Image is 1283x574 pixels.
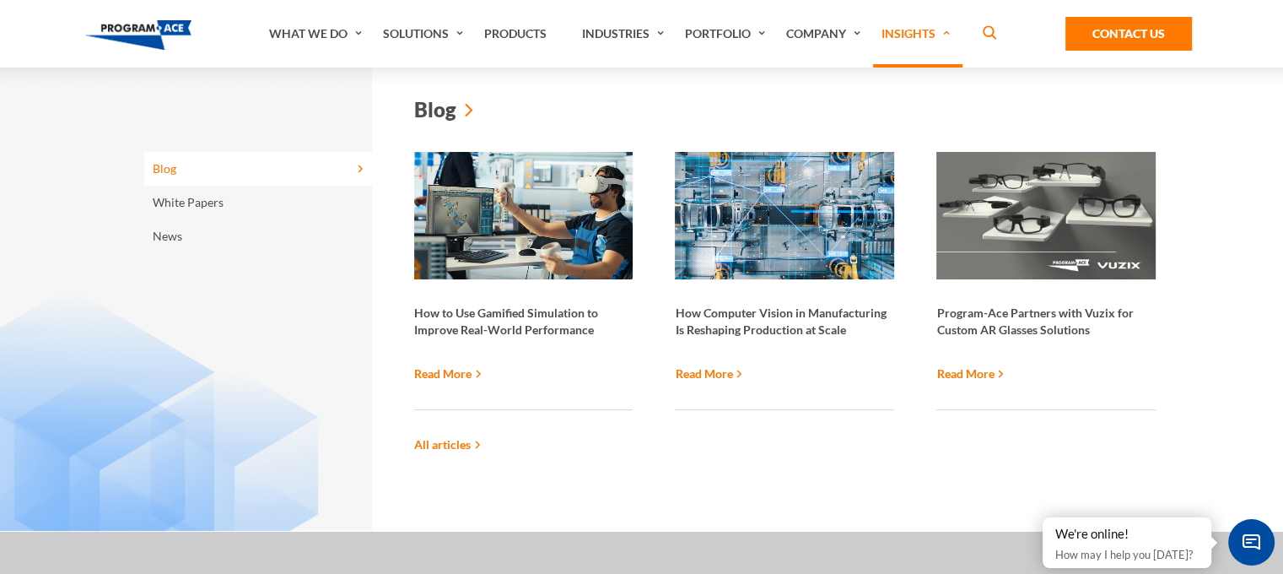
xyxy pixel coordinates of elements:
a: All articles [414,436,481,453]
a: Blog [414,68,1156,152]
strong: How Computer Vision in Manufacturing Is Reshaping Production at Scale [675,279,894,338]
a: Read More [414,365,482,382]
img: Computer vision in manufacturing preview [675,152,894,279]
div: We're online! [1055,526,1199,543]
a: Read More [675,365,742,382]
a: Blog [144,152,372,186]
img: Vuzix program ace preview img [936,152,1156,279]
strong: Program-Ace Partners with Vuzix for Custom AR Glasses Solutions [936,279,1156,338]
a: News [144,219,372,253]
strong: How to Use Gamified Simulation to Improve Real-World Performance [414,279,633,338]
img: Program-Ace [85,20,192,50]
a: Read More [936,365,1004,382]
img: Gamified simulation preview [414,152,633,279]
p: How may I help you [DATE]? [1055,544,1199,565]
a: White Papers [144,186,372,219]
span: Chat Widget [1228,519,1275,566]
a: Contact Us [1065,17,1192,51]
